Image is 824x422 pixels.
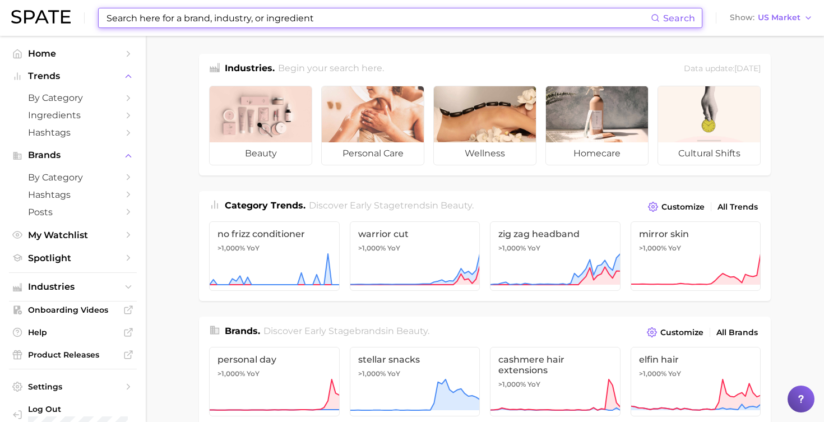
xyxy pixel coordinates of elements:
div: Data update: [DATE] [684,62,761,77]
span: Log Out [28,404,128,414]
a: warrior cut>1,000% YoY [350,221,480,291]
img: SPATE [11,10,71,24]
a: Hashtags [9,186,137,203]
a: Settings [9,378,137,395]
span: beauty [441,200,472,211]
span: no frizz conditioner [217,229,331,239]
span: >1,000% [498,380,526,388]
span: Industries [28,282,118,292]
span: YoY [247,244,260,253]
span: beauty [396,326,428,336]
a: Help [9,324,137,341]
span: All Brands [716,328,758,337]
a: Spotlight [9,249,137,267]
a: zig zag headband>1,000% YoY [490,221,621,291]
span: Home [28,48,118,59]
span: Customize [661,202,705,212]
a: Posts [9,203,137,221]
span: >1,000% [217,244,245,252]
span: My Watchlist [28,230,118,240]
span: Trends [28,71,118,81]
span: Brands . [225,326,260,336]
a: personal care [321,86,424,165]
a: Ingredients [9,106,137,124]
span: YoY [527,380,540,389]
span: YoY [527,244,540,253]
span: YoY [387,244,400,253]
a: All Trends [715,200,761,215]
a: Home [9,45,137,62]
a: mirror skin>1,000% YoY [631,221,761,291]
span: All Trends [717,202,758,212]
a: by Category [9,89,137,106]
a: Onboarding Videos [9,302,137,318]
input: Search here for a brand, industry, or ingredient [105,8,651,27]
span: Onboarding Videos [28,305,118,315]
span: >1,000% [498,244,526,252]
a: cultural shifts [658,86,761,165]
span: Settings [28,382,118,392]
span: by Category [28,172,118,183]
button: Customize [645,199,707,215]
a: My Watchlist [9,226,137,244]
span: Category Trends . [225,200,305,211]
span: mirror skin [639,229,753,239]
span: personal day [217,354,331,365]
button: Trends [9,68,137,85]
a: All Brands [714,325,761,340]
span: zig zag headband [498,229,612,239]
span: Spotlight [28,253,118,263]
span: Hashtags [28,189,118,200]
span: beauty [210,142,312,165]
span: YoY [387,369,400,378]
span: Help [28,327,118,337]
span: homecare [546,142,648,165]
span: Customize [660,328,703,337]
span: Product Releases [28,350,118,360]
span: stellar snacks [358,354,472,365]
button: Brands [9,147,137,164]
a: elfin hair>1,000% YoY [631,347,761,416]
span: Ingredients [28,110,118,120]
a: stellar snacks>1,000% YoY [350,347,480,416]
span: YoY [668,244,681,253]
a: wellness [433,86,536,165]
span: >1,000% [217,369,245,378]
span: by Category [28,92,118,103]
a: beauty [209,86,312,165]
span: >1,000% [639,369,666,378]
span: Hashtags [28,127,118,138]
h2: Begin your search here. [278,62,384,77]
button: Customize [644,324,706,340]
a: Product Releases [9,346,137,363]
span: wellness [434,142,536,165]
span: elfin hair [639,354,753,365]
span: >1,000% [639,244,666,252]
button: ShowUS Market [727,11,816,25]
span: warrior cut [358,229,472,239]
a: no frizz conditioner>1,000% YoY [209,221,340,291]
a: by Category [9,169,137,186]
span: >1,000% [358,369,386,378]
span: Search [663,13,695,24]
span: Show [730,15,754,21]
span: Discover Early Stage trends in . [309,200,474,211]
span: Discover Early Stage brands in . [263,326,429,336]
span: YoY [668,369,681,378]
span: Brands [28,150,118,160]
span: cultural shifts [658,142,760,165]
span: personal care [322,142,424,165]
a: cashmere hair extensions>1,000% YoY [490,347,621,416]
span: cashmere hair extensions [498,354,612,375]
button: Industries [9,279,137,295]
a: Hashtags [9,124,137,141]
span: >1,000% [358,244,386,252]
a: personal day>1,000% YoY [209,347,340,416]
a: homecare [545,86,649,165]
h1: Industries. [225,62,275,77]
span: Posts [28,207,118,217]
span: US Market [758,15,800,21]
span: YoY [247,369,260,378]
